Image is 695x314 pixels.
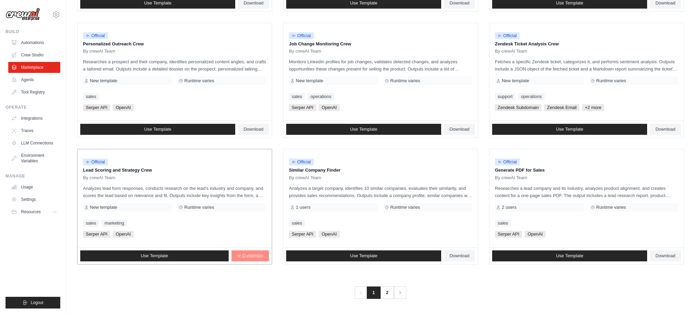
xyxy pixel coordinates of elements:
[184,78,214,84] span: Runtime varies
[83,58,266,73] p: Researches a prospect and their company, identifies personalized content angles, and crafts a tai...
[289,231,316,238] span: Serper API
[8,50,60,61] a: Crew Studio
[655,127,675,132] span: Download
[582,104,604,111] span: +2 more
[449,127,469,132] span: Download
[495,104,541,111] span: Zendesk Subdomain
[296,205,311,210] span: 1 users
[655,253,675,259] span: Download
[502,205,517,210] span: 2 users
[83,41,266,47] p: Personalized Outreach Crew
[289,185,472,199] p: Analyzes a target company, identifies 10 similar companies, evaluates their similarity, and provi...
[6,29,60,34] div: Build
[319,231,340,238] span: OpenAI
[8,37,60,48] a: Automations
[350,253,377,259] span: Use Template
[596,205,626,210] span: Runtime varies
[556,127,583,132] span: Use Template
[655,0,675,6] span: Download
[289,41,472,47] p: Job Change Monitoring Crew
[238,124,269,135] a: Download
[495,48,527,54] span: By crewAI Team
[596,78,626,84] span: Runtime varies
[289,48,321,54] span: By crewAI Team
[231,250,269,261] a: Customize
[8,74,60,85] a: Agents
[8,87,60,98] a: Tool Registry
[242,253,263,259] span: Customize
[390,78,420,84] span: Runtime varies
[8,182,60,193] a: Usage
[6,173,60,179] div: Manage
[83,185,266,199] p: Analyzes lead form responses, conducts research on the lead's industry and company, and scores th...
[308,93,334,100] a: operations
[286,250,441,261] a: Use Template
[184,205,214,210] span: Runtime varies
[650,250,681,261] a: Download
[495,159,520,165] span: Official
[83,220,99,227] a: sales
[83,175,115,181] span: By crewAI Team
[113,104,134,111] span: OpenAI
[556,0,583,6] span: Use Template
[141,253,168,259] span: Use Template
[502,78,529,84] span: New template
[83,48,115,54] span: By crewAI Team
[289,220,305,227] a: sales
[350,0,377,6] span: Use Template
[495,58,678,73] p: Fetches a specific Zendesk ticket, categorizes it, and performs sentiment analysis. Outputs inclu...
[8,150,60,166] a: Environment Variables
[495,175,527,181] span: By crewAI Team
[31,300,43,305] span: Logout
[492,250,647,261] a: Use Template
[286,124,441,135] a: Use Template
[449,0,469,6] span: Download
[495,32,520,39] span: Official
[8,62,60,73] a: Marketplace
[6,297,60,308] button: Logout
[144,127,171,132] span: Use Template
[518,93,544,100] a: operations
[80,124,235,135] a: Use Template
[495,167,678,174] p: Generate PDF for Sales
[495,220,511,227] a: sales
[83,104,110,111] span: Serper API
[390,205,420,210] span: Runtime varies
[444,250,475,261] a: Download
[243,0,263,6] span: Download
[8,138,60,149] a: LLM Connections
[495,41,678,47] p: Zendesk Ticket Analysis Crew
[289,159,314,165] span: Official
[113,231,134,238] span: OpenAI
[289,58,472,73] p: Monitors LinkedIn profiles for job changes, validates detected changes, and analyzes opportunitie...
[289,104,316,111] span: Serper API
[90,205,117,210] span: New template
[90,78,117,84] span: New template
[6,8,40,21] img: Logo
[444,124,475,135] a: Download
[8,113,60,124] a: Integrations
[289,175,321,181] span: By crewAI Team
[495,185,678,199] p: Researches a lead company and its industry, analyzes product alignment, and creates content for a...
[83,167,266,174] p: Lead Scoring and Strategy Crew
[380,286,394,299] a: 2
[289,93,305,100] a: sales
[367,286,380,299] span: 1
[102,220,127,227] a: marketing
[80,250,229,261] a: Use Template
[296,78,323,84] span: New template
[83,231,110,238] span: Serper API
[144,0,171,6] span: Use Template
[243,127,263,132] span: Download
[83,159,108,165] span: Official
[495,93,515,100] a: support
[289,32,314,39] span: Official
[544,104,579,111] span: Zendesk Email
[21,209,41,215] span: Resources
[83,93,99,100] a: sales
[556,253,583,259] span: Use Template
[8,206,60,217] button: Resources
[495,231,522,238] span: Serper API
[8,125,60,136] a: Traces
[319,104,340,111] span: OpenAI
